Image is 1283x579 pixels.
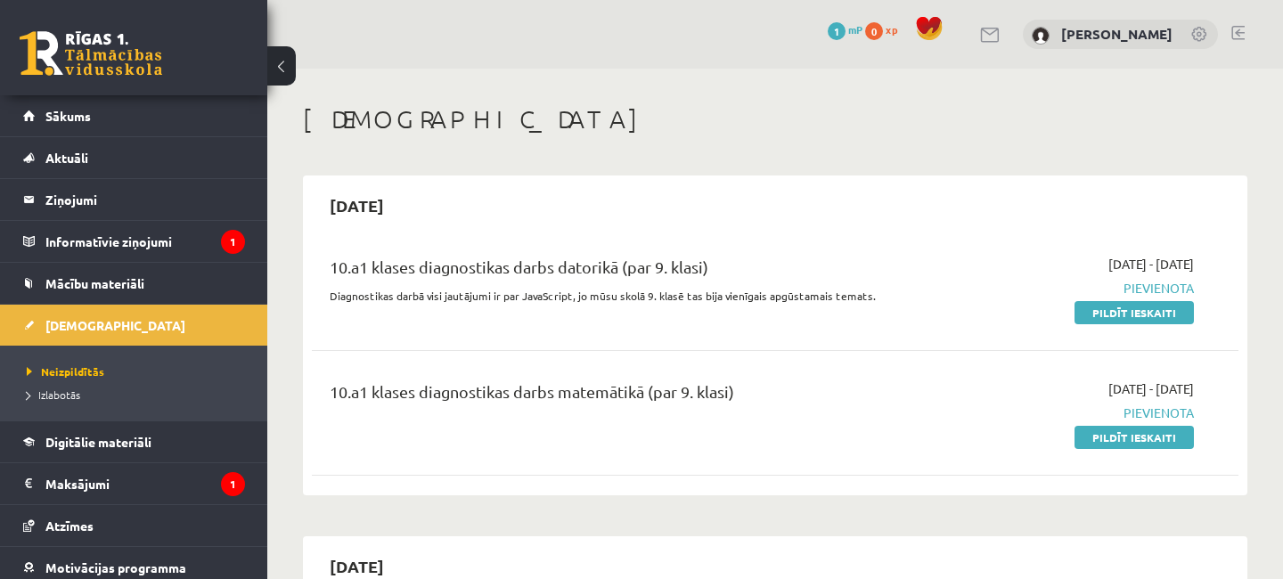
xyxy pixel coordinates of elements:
[23,137,245,178] a: Aktuāli
[828,22,862,37] a: 1 mP
[27,387,80,402] span: Izlabotās
[45,317,185,333] span: [DEMOGRAPHIC_DATA]
[924,404,1194,422] span: Pievienota
[886,22,897,37] span: xp
[1075,301,1194,324] a: Pildīt ieskaiti
[45,221,245,262] legend: Informatīvie ziņojumi
[303,104,1247,135] h1: [DEMOGRAPHIC_DATA]
[20,31,162,76] a: Rīgas 1. Tālmācības vidusskola
[865,22,906,37] a: 0 xp
[45,108,91,124] span: Sākums
[45,275,144,291] span: Mācību materiāli
[45,179,245,220] legend: Ziņojumi
[828,22,846,40] span: 1
[221,472,245,496] i: 1
[924,279,1194,298] span: Pievienota
[312,184,402,226] h2: [DATE]
[23,179,245,220] a: Ziņojumi
[45,518,94,534] span: Atzīmes
[23,221,245,262] a: Informatīvie ziņojumi1
[23,505,245,546] a: Atzīmes
[865,22,883,40] span: 0
[1108,255,1194,273] span: [DATE] - [DATE]
[221,230,245,254] i: 1
[27,387,249,403] a: Izlabotās
[23,95,245,136] a: Sākums
[330,255,897,288] div: 10.a1 klases diagnostikas darbs datorikā (par 9. klasi)
[45,463,245,504] legend: Maksājumi
[1108,379,1194,398] span: [DATE] - [DATE]
[45,559,186,575] span: Motivācijas programma
[27,364,104,379] span: Neizpildītās
[45,150,88,166] span: Aktuāli
[330,379,897,412] div: 10.a1 klases diagnostikas darbs matemātikā (par 9. klasi)
[23,421,245,462] a: Digitālie materiāli
[1075,426,1194,449] a: Pildīt ieskaiti
[848,22,862,37] span: mP
[27,363,249,379] a: Neizpildītās
[23,305,245,346] a: [DEMOGRAPHIC_DATA]
[23,463,245,504] a: Maksājumi1
[45,434,151,450] span: Digitālie materiāli
[1061,25,1173,43] a: [PERSON_NAME]
[23,263,245,304] a: Mācību materiāli
[330,288,897,304] p: Diagnostikas darbā visi jautājumi ir par JavaScript, jo mūsu skolā 9. klasē tas bija vienīgais ap...
[1032,27,1050,45] img: Maikls Juganovs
